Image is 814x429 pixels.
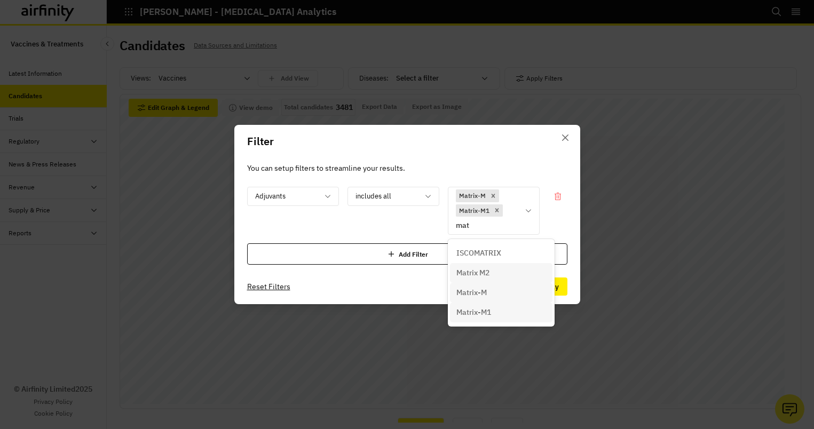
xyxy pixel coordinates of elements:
p: Matrix M2 [456,267,489,279]
header: Filter [234,125,580,158]
p: ISCOMATRIX [456,248,501,259]
div: Add Filter [247,243,567,265]
button: Reset Filters [247,278,290,295]
p: Matrix-M1 [459,206,489,216]
button: Close [557,129,574,146]
div: Remove [object Object] [491,204,503,217]
p: Matrix-M [459,191,486,201]
p: You can setup filters to streamline your results. [247,162,567,174]
div: Remove [object Object] [487,189,499,202]
p: Matrix-M1 [456,307,491,318]
p: Matrix-M [456,287,487,298]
